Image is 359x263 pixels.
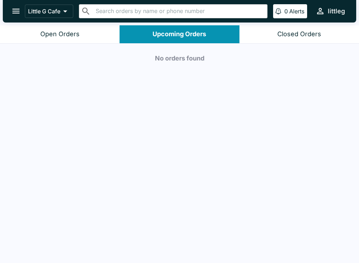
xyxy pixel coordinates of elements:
[277,30,321,38] div: Closed Orders
[289,8,304,15] p: Alerts
[153,30,206,38] div: Upcoming Orders
[328,7,345,15] div: littleg
[313,4,348,19] button: littleg
[28,8,60,15] p: Little G Cafe
[40,30,80,38] div: Open Orders
[7,2,25,20] button: open drawer
[25,5,73,18] button: Little G Cafe
[284,8,288,15] p: 0
[94,6,264,16] input: Search orders by name or phone number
